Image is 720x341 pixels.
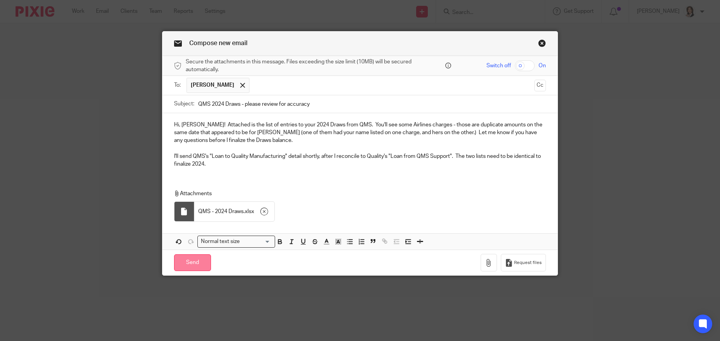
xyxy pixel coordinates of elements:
[245,208,254,215] span: xlsx
[174,152,546,168] p: I'll send QMS's "Loan to Quality Manufacturing" detail shortly, after I reconcile to Quality's "L...
[534,80,546,91] button: Cc
[186,58,443,74] span: Secure the attachments in this message. Files exceeding the size limit (10MB) will be secured aut...
[191,81,234,89] span: [PERSON_NAME]
[539,62,546,70] span: On
[189,40,248,46] span: Compose new email
[242,238,270,246] input: Search for option
[174,254,211,271] input: Send
[199,238,242,246] span: Normal text size
[514,260,542,266] span: Request files
[538,39,546,50] a: Close this dialog window
[174,100,194,108] label: Subject:
[174,81,183,89] label: To:
[197,236,275,248] div: Search for option
[198,208,244,215] span: QMS - 2024 Draws
[486,62,511,70] span: Switch off
[174,121,546,145] p: Hi, [PERSON_NAME]! Attached is the list of entries to your 2024 Draws from QMS. You'll see some A...
[194,202,274,221] div: .
[501,254,546,271] button: Request files
[174,190,536,198] p: Attachments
